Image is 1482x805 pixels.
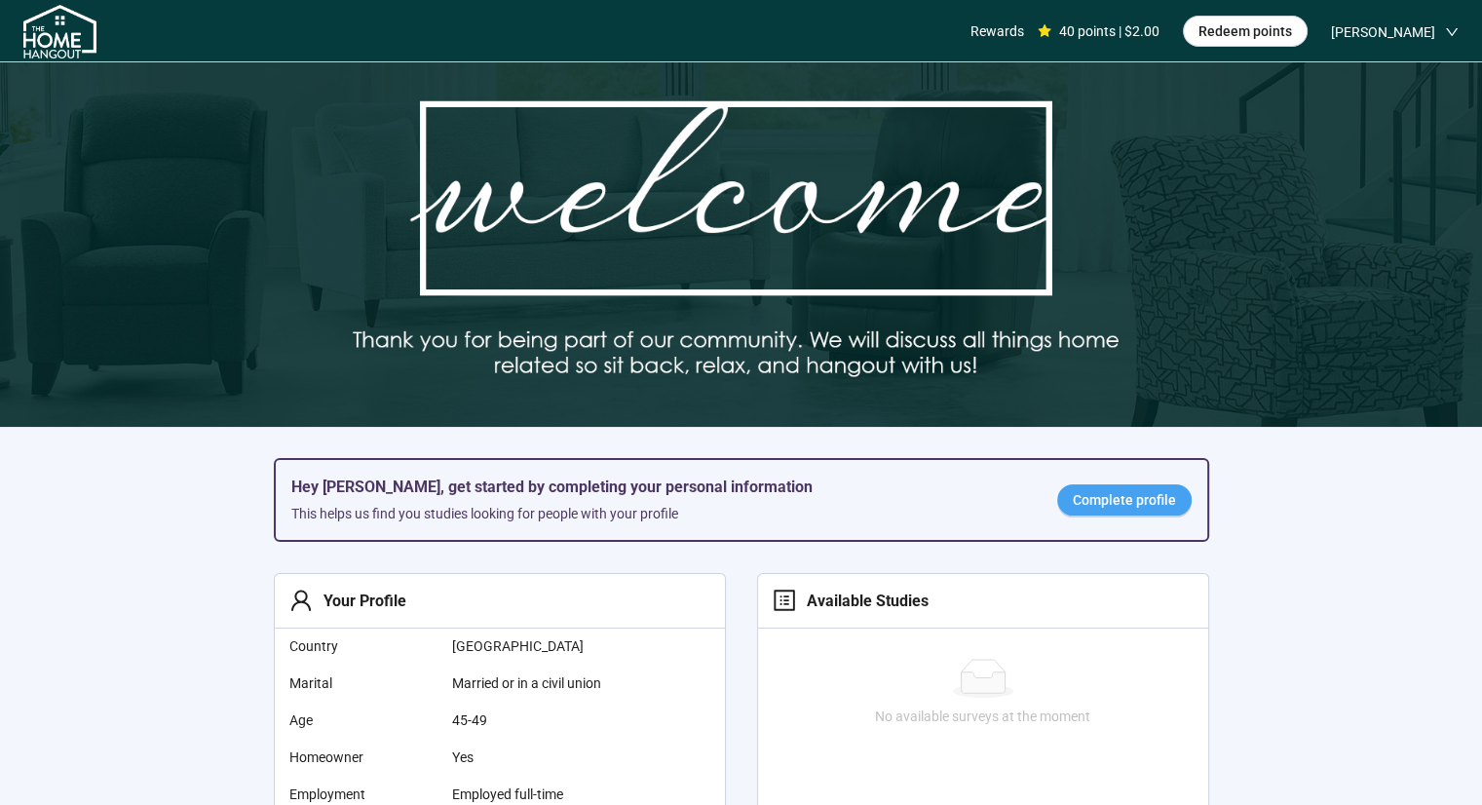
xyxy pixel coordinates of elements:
div: No available surveys at the moment [766,706,1200,727]
h5: Hey [PERSON_NAME], get started by completing your personal information [291,476,1026,499]
span: 45-49 [452,709,647,731]
span: Age [289,709,437,731]
span: down [1445,25,1459,39]
span: Homeowner [289,747,437,768]
span: Married or in a civil union [452,672,647,694]
a: Complete profile [1057,484,1192,516]
span: [GEOGRAPHIC_DATA] [452,635,647,657]
span: Employed full-time [452,784,647,805]
button: Redeem points [1183,16,1308,47]
span: star [1038,24,1051,38]
span: user [289,589,313,612]
div: This helps us find you studies looking for people with your profile [291,503,1026,524]
div: Your Profile [313,589,406,613]
span: [PERSON_NAME] [1331,1,1435,63]
span: Complete profile [1073,489,1176,511]
span: Redeem points [1198,20,1292,42]
span: profile [773,589,796,612]
span: Employment [289,784,437,805]
span: Country [289,635,437,657]
span: Yes [452,747,647,768]
div: Available Studies [796,589,929,613]
span: Marital [289,672,437,694]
